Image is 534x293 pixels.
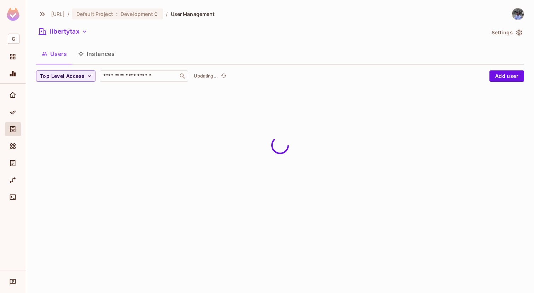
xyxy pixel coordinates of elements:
button: Users [36,45,72,63]
p: Updating... [194,73,218,79]
button: Top Level Access [36,70,95,82]
div: Home [5,88,21,102]
span: Click to refresh data [218,72,228,80]
li: / [68,11,69,17]
span: Top Level Access [40,72,85,81]
span: the active workspace [51,11,65,17]
button: Add user [489,70,524,82]
span: User Management [171,11,215,17]
div: Elements [5,139,21,153]
div: Workspace: genworx.ai [5,31,21,47]
span: Development [121,11,153,17]
div: URL Mapping [5,173,21,187]
button: libertytax [36,26,90,37]
button: Instances [72,45,120,63]
button: Settings [489,27,524,38]
button: refresh [219,72,228,80]
div: Audit Log [5,156,21,170]
span: G [8,34,19,44]
img: Mithies [512,8,524,20]
div: Policy [5,105,21,119]
span: Default Project [76,11,113,17]
div: Directory [5,122,21,136]
li: / [166,11,168,17]
div: Projects [5,50,21,64]
span: refresh [221,73,227,80]
div: Connect [5,190,21,204]
div: Monitoring [5,67,21,81]
img: SReyMgAAAABJRU5ErkJggg== [7,8,19,21]
div: Help & Updates [5,275,21,289]
span: : [116,11,118,17]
